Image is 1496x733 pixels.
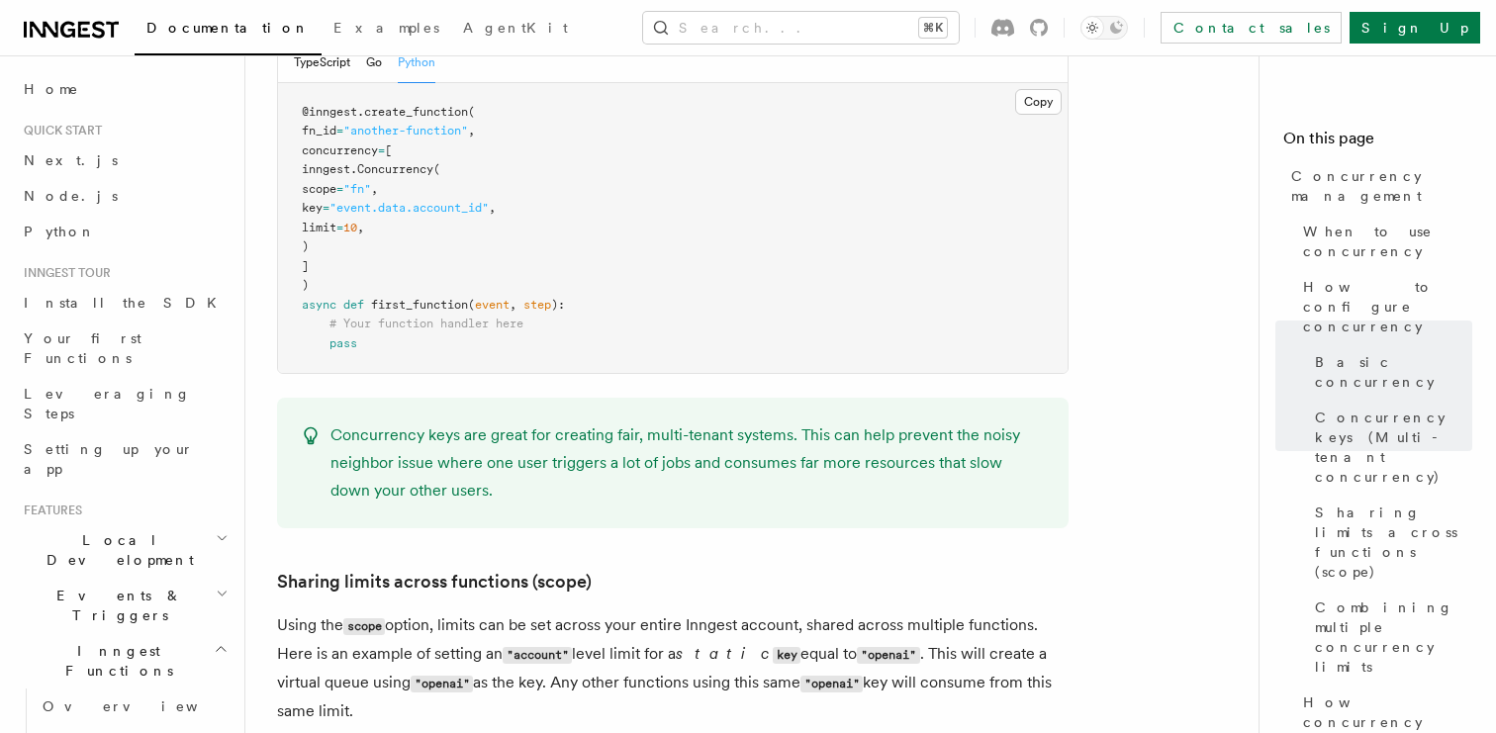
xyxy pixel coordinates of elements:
a: Next.js [16,142,233,178]
span: ) [302,278,309,292]
span: = [336,124,343,137]
span: Sharing limits across functions (scope) [1315,503,1472,582]
span: Install the SDK [24,295,229,311]
a: Overview [35,688,233,724]
span: async [302,298,336,312]
a: Concurrency keys (Multi-tenant concurrency) [1307,400,1472,495]
code: "account" [503,647,572,664]
span: limit [302,221,336,234]
button: Python [398,43,435,83]
span: Concurrency keys (Multi-tenant concurrency) [1315,408,1472,487]
a: Python [16,214,233,249]
span: AgentKit [463,20,568,36]
span: Python [24,224,96,239]
span: ( [433,162,440,176]
span: Overview [43,698,246,714]
a: Concurrency management [1283,158,1472,214]
span: = [323,201,329,215]
span: Home [24,79,79,99]
span: "another-function" [343,124,468,137]
a: Combining multiple concurrency limits [1307,590,1472,685]
a: Setting up your app [16,431,233,487]
span: . [357,105,364,119]
span: Inngest tour [16,265,111,281]
span: fn_id [302,124,336,137]
p: Concurrency keys are great for creating fair, multi-tenant systems. This can help prevent the noi... [330,421,1045,504]
span: Node.js [24,188,118,204]
code: scope [343,618,385,635]
button: Inngest Functions [16,633,233,688]
span: ( [468,105,475,119]
span: Events & Triggers [16,586,216,625]
span: Local Development [16,530,216,570]
span: ) [302,239,309,253]
span: step [523,298,551,312]
button: Search...⌘K [643,12,959,44]
button: Local Development [16,522,233,578]
a: Examples [322,6,451,53]
span: "event.data.account_id" [329,201,489,215]
p: Using the option, limits can be set across your entire Inngest account, shared across multiple fu... [277,611,1069,725]
span: How to configure concurrency [1303,277,1472,336]
span: @inngest [302,105,357,119]
a: Home [16,71,233,107]
span: def [343,298,364,312]
a: Node.js [16,178,233,214]
span: Next.js [24,152,118,168]
button: Toggle dark mode [1080,16,1128,40]
span: create_function [364,105,468,119]
span: "fn" [343,182,371,196]
span: Concurrency [357,162,433,176]
span: # Your function handler here [329,317,523,330]
span: first_function [371,298,468,312]
span: Documentation [146,20,310,36]
span: ( [468,298,475,312]
a: Your first Functions [16,321,233,376]
span: , [357,221,364,234]
h4: On this page [1283,127,1472,158]
button: Events & Triggers [16,578,233,633]
span: Features [16,503,82,518]
code: "openai" [411,676,473,692]
button: Copy [1015,89,1062,115]
span: Leveraging Steps [24,386,191,421]
span: When to use concurrency [1303,222,1472,261]
code: key [773,647,800,664]
span: , [371,182,378,196]
span: , [468,124,475,137]
code: "openai" [800,676,863,692]
a: Sharing limits across functions (scope) [1307,495,1472,590]
span: [ [385,143,392,157]
span: Examples [333,20,439,36]
span: scope [302,182,336,196]
span: Your first Functions [24,330,141,366]
span: event [475,298,510,312]
button: Go [366,43,382,83]
a: Leveraging Steps [16,376,233,431]
a: Install the SDK [16,285,233,321]
span: ): [551,298,565,312]
span: pass [329,336,357,350]
span: Inngest Functions [16,641,214,681]
span: , [489,201,496,215]
a: AgentKit [451,6,580,53]
span: = [336,182,343,196]
kbd: ⌘K [919,18,947,38]
a: Documentation [135,6,322,55]
a: When to use concurrency [1295,214,1472,269]
button: TypeScript [294,43,350,83]
code: "openai" [857,647,919,664]
span: = [378,143,385,157]
span: concurrency [302,143,378,157]
span: Basic concurrency [1315,352,1472,392]
a: Contact sales [1161,12,1342,44]
span: Combining multiple concurrency limits [1315,597,1472,677]
a: How to configure concurrency [1295,269,1472,344]
span: inngest. [302,162,357,176]
span: key [302,201,323,215]
span: 10 [343,221,357,234]
em: static [676,644,769,663]
span: = [336,221,343,234]
a: Basic concurrency [1307,344,1472,400]
span: ] [302,259,309,273]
